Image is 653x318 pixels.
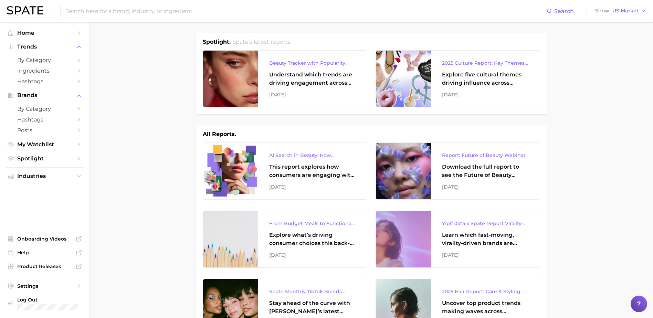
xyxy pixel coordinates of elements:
button: Trends [6,42,84,52]
a: Spotlight [6,153,84,164]
a: Hashtags [6,114,84,125]
a: Onboarding Videos [6,234,84,244]
div: Understand which trends are driving engagement across platforms in the skin, hair, makeup, and fr... [269,71,356,87]
div: Download the full report to see the Future of Beauty trends we unpacked during the webinar. [442,163,529,179]
a: My Watchlist [6,139,84,150]
img: SPATE [7,6,43,14]
input: Search here for a brand, industry, or ingredient [65,5,547,17]
a: Log out. Currently logged in with e-mail kathy.seremetis@loreal.com. [6,295,84,312]
span: My Watchlist [17,141,72,148]
a: Beauty Tracker with Popularity IndexUnderstand which trends are driving engagement across platfor... [203,50,367,107]
div: 2025 Culture Report: Key Themes That Are Shaping Consumer Demand [442,59,529,67]
div: 2025 Hair Report: Care & Styling Products [442,287,529,296]
span: Help [17,250,72,256]
div: Explore five cultural themes driving influence across beauty, food, and pop culture. [442,71,529,87]
a: Hashtags [6,76,84,87]
div: Uncover top product trends making waves across platforms — along with key insights into benefits,... [442,299,529,316]
span: Show [595,9,610,13]
div: Explore what’s driving consumer choices this back-to-school season From budget-friendly meals to ... [269,231,356,247]
span: Hashtags [17,116,72,123]
a: AI Search in Beauty: How Consumers Are Using ChatGPT vs. Google SearchThis report explores how co... [203,142,367,200]
h1: All Reports. [203,130,236,138]
span: Home [17,30,72,36]
div: [DATE] [442,91,529,99]
span: by Category [17,106,72,112]
div: [DATE] [269,91,356,99]
a: Report: Future of Beauty WebinarDownload the full report to see the Future of Beauty trends we un... [376,142,540,200]
div: [DATE] [442,251,529,259]
span: Ingredients [17,67,72,74]
div: Spate Monthly TikTok Brands Tracker [269,287,356,296]
div: Stay ahead of the curve with [PERSON_NAME]’s latest monthly tracker, spotlighting the fastest-gro... [269,299,356,316]
a: YipitData x Spate Report Virality-Driven Brands Are Taking a Slice of the Beauty PieLearn which f... [376,211,540,268]
a: From Budget Meals to Functional Snacks: Food & Beverage Trends Shaping Consumer Behavior This Sch... [203,211,367,268]
a: Product Releases [6,261,84,272]
span: Spotlight [17,155,72,162]
a: Ingredients [6,65,84,76]
div: [DATE] [269,183,356,191]
span: Search [554,8,574,14]
a: Help [6,247,84,258]
span: Hashtags [17,78,72,85]
a: by Category [6,55,84,65]
div: This report explores how consumers are engaging with AI-powered search tools — and what it means ... [269,163,356,179]
div: [DATE] [442,183,529,191]
a: by Category [6,104,84,114]
span: Settings [17,283,72,289]
a: 2025 Culture Report: Key Themes That Are Shaping Consumer DemandExplore five cultural themes driv... [376,50,540,107]
button: Brands [6,90,84,100]
div: Beauty Tracker with Popularity Index [269,59,356,67]
span: Industries [17,173,72,179]
div: Report: Future of Beauty Webinar [442,151,529,159]
span: by Category [17,57,72,63]
a: Settings [6,281,84,291]
a: Home [6,28,84,38]
span: US Market [612,9,639,13]
h2: Spate's latest reports. [232,38,292,46]
div: Learn which fast-moving, virality-driven brands are leading the pack, the risks of viral growth, ... [442,231,529,247]
span: Onboarding Videos [17,236,72,242]
button: ShowUS Market [593,7,648,15]
button: Industries [6,171,84,181]
h1: Spotlight. [203,38,231,46]
div: From Budget Meals to Functional Snacks: Food & Beverage Trends Shaping Consumer Behavior This Sch... [269,219,356,227]
div: AI Search in Beauty: How Consumers Are Using ChatGPT vs. Google Search [269,151,356,159]
span: Brands [17,92,72,98]
span: Trends [17,44,72,50]
a: Posts [6,125,84,136]
span: Product Releases [17,263,72,269]
div: [DATE] [269,251,356,259]
div: YipitData x Spate Report Virality-Driven Brands Are Taking a Slice of the Beauty Pie [442,219,529,227]
span: Log Out [17,297,85,303]
span: Posts [17,127,72,134]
